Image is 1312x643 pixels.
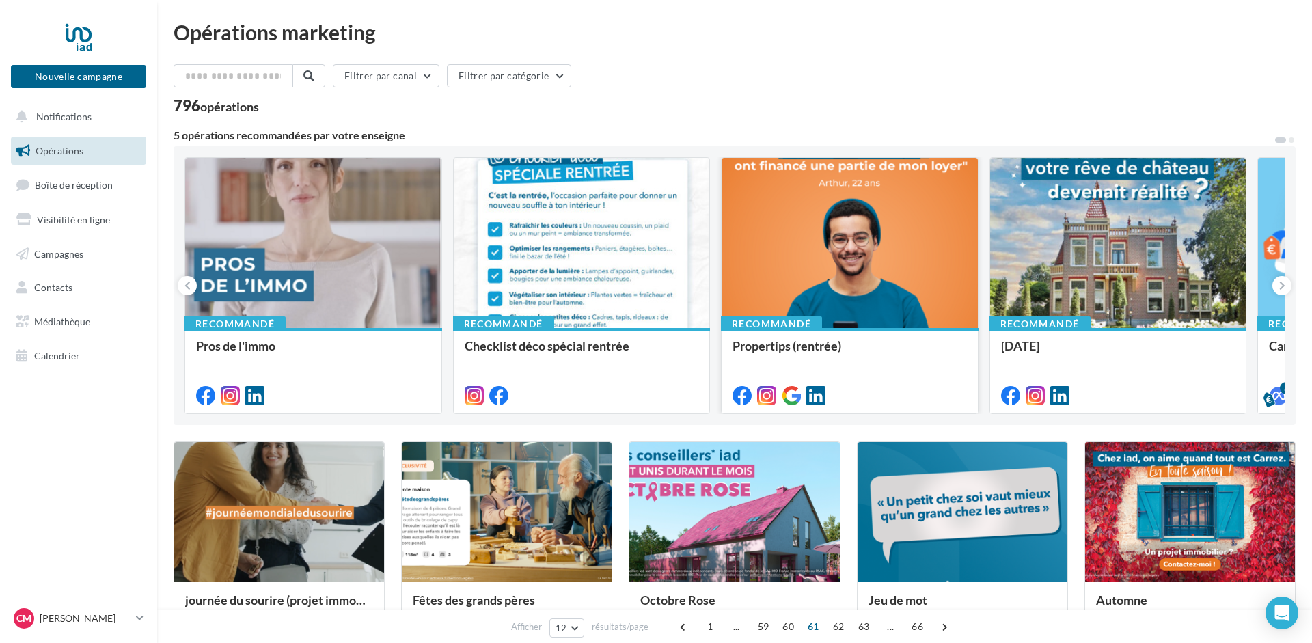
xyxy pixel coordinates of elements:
[34,247,83,259] span: Campagnes
[592,620,648,633] span: résultats/page
[35,179,113,191] span: Boîte de réception
[906,616,929,638] span: 66
[36,111,92,122] span: Notifications
[828,616,850,638] span: 62
[40,612,131,625] p: [PERSON_NAME]
[333,64,439,87] button: Filtrer par canal
[36,145,83,156] span: Opérations
[8,273,149,302] a: Contacts
[640,593,828,620] div: Octobre Rose
[8,137,149,165] a: Opérations
[511,620,542,633] span: Afficher
[802,616,825,638] span: 61
[174,98,259,113] div: 796
[733,339,967,366] div: Propertips (rentrée)
[8,170,149,200] a: Boîte de réception
[1280,382,1292,394] div: 5
[465,339,699,366] div: Checklist déco spécial rentrée
[11,605,146,631] a: CM [PERSON_NAME]
[11,65,146,88] button: Nouvelle campagne
[453,316,554,331] div: Recommandé
[556,623,567,633] span: 12
[879,616,901,638] span: ...
[8,206,149,234] a: Visibilité en ligne
[200,100,259,113] div: opérations
[8,240,149,269] a: Campagnes
[721,316,822,331] div: Recommandé
[699,616,721,638] span: 1
[174,130,1274,141] div: 5 opérations recommandées par votre enseigne
[8,307,149,336] a: Médiathèque
[37,214,110,225] span: Visibilité en ligne
[549,618,584,638] button: 12
[34,350,80,361] span: Calendrier
[185,593,373,620] div: journée du sourire (projet immobilier)
[447,64,571,87] button: Filtrer par catégorie
[184,316,286,331] div: Recommandé
[16,612,31,625] span: CM
[413,593,601,620] div: Fêtes des grands pères
[1001,339,1235,366] div: [DATE]
[777,616,799,638] span: 60
[196,339,430,366] div: Pros de l'immo
[34,316,90,327] span: Médiathèque
[1266,597,1298,629] div: Open Intercom Messenger
[8,342,149,370] a: Calendrier
[8,102,143,131] button: Notifications
[1096,593,1284,620] div: Automne
[989,316,1091,331] div: Recommandé
[869,593,1056,620] div: Jeu de mot
[752,616,775,638] span: 59
[174,22,1296,42] div: Opérations marketing
[853,616,875,638] span: 63
[726,616,748,638] span: ...
[34,282,72,293] span: Contacts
